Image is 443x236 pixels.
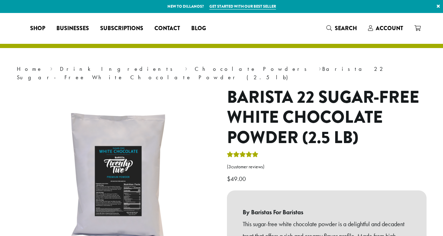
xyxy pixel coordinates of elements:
nav: Breadcrumb [17,65,427,82]
a: Shop [25,23,51,34]
span: 3 [228,164,231,170]
a: Drink Ingredients [60,65,177,73]
span: › [319,62,321,73]
span: Contact [154,24,180,33]
span: Subscriptions [100,24,143,33]
span: Businesses [56,24,89,33]
span: Account [376,24,403,32]
a: Search [321,22,362,34]
span: Blog [191,24,206,33]
b: By Baristas For Baristas [243,206,411,218]
div: Rated 5.00 out of 5 [227,150,258,161]
span: › [50,62,53,73]
span: Search [335,24,357,32]
bdi: 49.00 [227,175,248,183]
a: Home [17,65,43,73]
span: Shop [30,24,45,33]
span: $ [227,175,230,183]
span: › [185,62,187,73]
h1: Barista 22 Sugar-Free White Chocolate Powder (2.5 lb) [227,87,427,148]
a: Chocolate Powders [195,65,311,73]
a: (3customer reviews) [227,163,427,170]
a: Get started with our best seller [209,4,276,9]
